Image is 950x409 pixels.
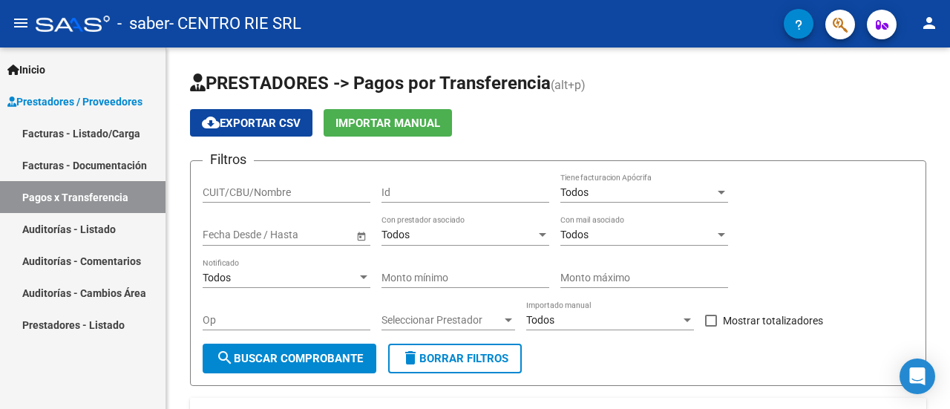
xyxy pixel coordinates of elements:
[723,312,823,330] span: Mostrar totalizadores
[203,229,257,241] input: Fecha inicio
[402,352,508,365] span: Borrar Filtros
[203,344,376,373] button: Buscar Comprobante
[190,73,551,94] span: PRESTADORES -> Pagos por Transferencia
[7,62,45,78] span: Inicio
[900,359,935,394] div: Open Intercom Messenger
[216,352,363,365] span: Buscar Comprobante
[202,117,301,130] span: Exportar CSV
[117,7,169,40] span: - saber
[7,94,142,110] span: Prestadores / Proveedores
[388,344,522,373] button: Borrar Filtros
[526,314,554,326] span: Todos
[335,117,440,130] span: Importar Manual
[560,186,589,198] span: Todos
[12,14,30,32] mat-icon: menu
[216,349,234,367] mat-icon: search
[551,78,586,92] span: (alt+p)
[190,109,312,137] button: Exportar CSV
[169,7,301,40] span: - CENTRO RIE SRL
[324,109,452,137] button: Importar Manual
[203,149,254,170] h3: Filtros
[353,228,369,243] button: Open calendar
[920,14,938,32] mat-icon: person
[203,272,231,284] span: Todos
[381,314,502,327] span: Seleccionar Prestador
[402,349,419,367] mat-icon: delete
[560,229,589,241] span: Todos
[202,114,220,131] mat-icon: cloud_download
[381,229,410,241] span: Todos
[269,229,342,241] input: Fecha fin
